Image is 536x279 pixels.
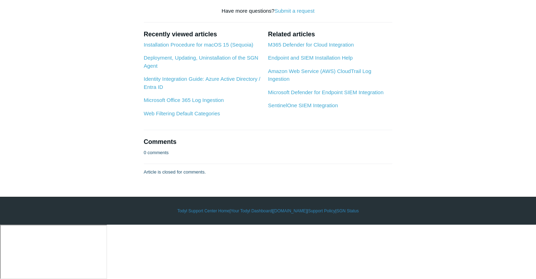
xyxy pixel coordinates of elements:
[177,208,229,214] a: Todyl Support Center Home
[144,137,393,147] h2: Comments
[144,42,253,48] a: Installation Procedure for macOS 15 (Sequoia)
[337,208,359,214] a: SGN Status
[275,8,314,14] a: Submit a request
[144,76,260,90] a: Identity Integration Guide: Azure Active Directory / Entra ID
[230,208,272,214] a: Your Todyl Dashboard
[144,97,224,103] a: Microsoft Office 365 Log Ingestion
[268,55,352,61] a: Endpoint and SIEM Installation Help
[144,55,258,69] a: Deployment, Updating, Uninstallation of the SGN Agent
[144,169,206,176] p: Article is closed for comments.
[268,42,353,48] a: M365 Defender for Cloud Integration
[268,68,371,82] a: Amazon Web Service (AWS) CloudTrail Log Ingestion
[268,102,338,108] a: SentinelOne SIEM Integration
[144,7,393,15] div: Have more questions?
[64,208,473,214] div: | | | |
[268,30,392,39] h2: Related articles
[144,149,169,156] p: 0 comments
[268,89,383,95] a: Microsoft Defender for Endpoint SIEM Integration
[144,110,220,116] a: Web Filtering Default Categories
[273,208,307,214] a: [DOMAIN_NAME]
[144,30,261,39] h2: Recently viewed articles
[308,208,335,214] a: Support Policy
